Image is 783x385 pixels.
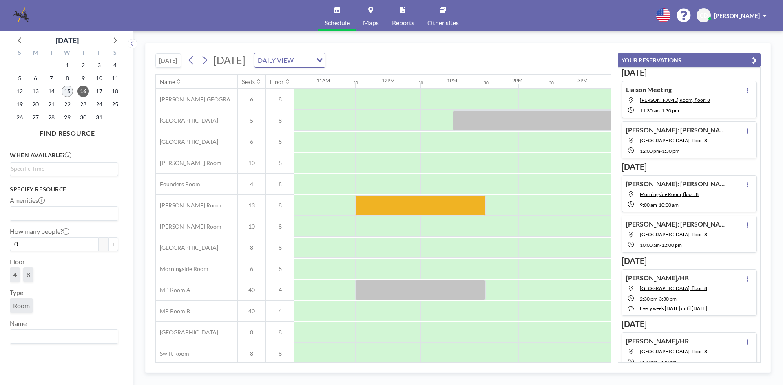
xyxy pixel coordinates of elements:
span: CD [700,12,708,19]
span: West End Room, floor: 8 [640,285,707,291]
span: 2:30 PM [640,296,657,302]
span: Morningside Room [156,265,208,273]
span: West End Room, floor: 8 [640,231,707,238]
label: Amenities [10,196,45,205]
span: - [660,148,662,154]
span: Sunday, October 5, 2025 [14,73,25,84]
h4: [PERSON_NAME]: [PERSON_NAME] (Interview) [626,126,728,134]
span: Monday, October 27, 2025 [30,112,41,123]
input: Search for option [11,164,113,173]
div: S [12,48,28,59]
div: 30 [418,80,423,86]
div: M [28,48,44,59]
span: Sunday, October 12, 2025 [14,86,25,97]
span: 8 [266,350,294,357]
span: West End Room, floor: 8 [640,348,707,354]
span: [DATE] [213,54,246,66]
span: Founders Room [156,180,200,188]
span: Saturday, October 11, 2025 [109,73,121,84]
h4: [PERSON_NAME]/HR [626,274,689,282]
span: 8 [238,244,265,251]
span: West End Room, floor: 8 [640,137,707,143]
h3: Specify resource [10,186,118,193]
label: Name [10,319,27,328]
h3: [DATE] [622,319,757,329]
input: Search for option [296,55,312,66]
span: 1:30 PM [662,148,679,154]
div: S [107,48,123,59]
span: 8 [266,202,294,209]
span: 13 [238,202,265,209]
span: 40 [238,286,265,294]
span: 8 [238,329,265,336]
span: [PERSON_NAME] [714,12,760,19]
div: F [91,48,107,59]
span: [PERSON_NAME] Room [156,159,221,167]
button: [DATE] [155,53,181,68]
span: - [657,202,659,208]
span: Tuesday, October 7, 2025 [46,73,57,84]
span: 1:30 PM [661,108,679,114]
span: Other sites [427,20,459,26]
span: [GEOGRAPHIC_DATA] [156,117,218,124]
div: Seats [242,78,255,86]
span: Thursday, October 23, 2025 [77,99,89,110]
span: 6 [238,265,265,273]
div: 30 [484,80,489,86]
span: 2:30 PM [640,359,657,365]
div: 30 [353,80,358,86]
span: Swift Room [156,350,189,357]
div: 11AM [316,77,330,84]
input: Search for option [11,331,113,342]
span: - [660,242,661,248]
button: YOUR RESERVATIONS [618,53,761,67]
span: Wednesday, October 8, 2025 [62,73,73,84]
span: MP Room A [156,286,190,294]
span: 8 [266,138,294,145]
button: - [99,237,108,251]
span: 8 [266,117,294,124]
span: - [660,108,661,114]
span: 4 [266,286,294,294]
span: DAILY VIEW [256,55,295,66]
span: [GEOGRAPHIC_DATA] [156,329,218,336]
span: - [657,296,659,302]
span: [PERSON_NAME] Room [156,202,221,209]
span: Wednesday, October 29, 2025 [62,112,73,123]
span: Friday, October 17, 2025 [93,86,105,97]
span: Friday, October 3, 2025 [93,59,105,71]
span: Saturday, October 25, 2025 [109,99,121,110]
span: 4 [266,308,294,315]
span: [GEOGRAPHIC_DATA] [156,138,218,145]
span: 8 [266,223,294,230]
span: Monday, October 13, 2025 [30,86,41,97]
span: Friday, October 24, 2025 [93,99,105,110]
span: 8 [266,265,294,273]
span: Saturday, October 18, 2025 [109,86,121,97]
span: Schedule [325,20,350,26]
button: + [108,237,118,251]
label: Type [10,288,23,297]
h3: [DATE] [622,68,757,78]
label: How many people? [10,227,69,235]
h4: [PERSON_NAME]/HR [626,337,689,345]
span: MP Room B [156,308,190,315]
span: 5 [238,117,265,124]
span: Room [13,301,30,309]
span: 3:30 PM [659,359,677,365]
div: T [75,48,91,59]
span: Reports [392,20,414,26]
span: 8 [238,350,265,357]
div: W [60,48,75,59]
span: Maps [363,20,379,26]
span: Tuesday, October 21, 2025 [46,99,57,110]
span: Wednesday, October 1, 2025 [62,59,73,71]
h4: [PERSON_NAME]: [PERSON_NAME] [626,180,728,188]
span: 10:00 AM [659,202,679,208]
span: 10:00 AM [640,242,660,248]
span: [GEOGRAPHIC_DATA] [156,244,218,251]
h4: FIND RESOURCE [10,126,125,137]
span: Friday, October 31, 2025 [93,112,105,123]
span: Thursday, October 30, 2025 [77,112,89,123]
input: Search for option [11,208,113,219]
